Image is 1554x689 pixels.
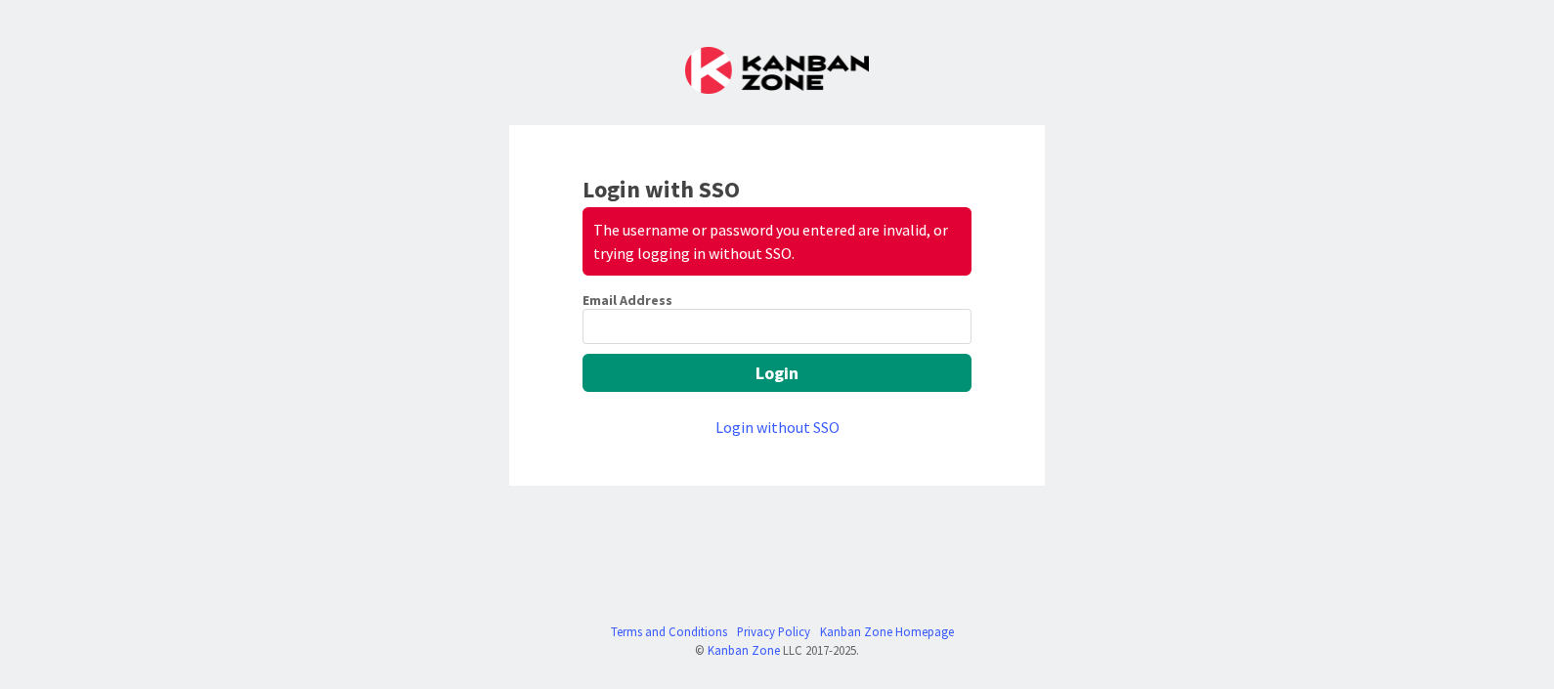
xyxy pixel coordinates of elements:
a: Privacy Policy [737,623,810,641]
a: Kanban Zone Homepage [820,623,954,641]
a: Login without SSO [715,417,840,437]
div: The username or password you entered are invalid, or trying logging in without SSO. [583,207,971,276]
button: Login [583,354,971,392]
img: Kanban Zone [685,47,869,94]
a: Kanban Zone [708,642,780,658]
label: Email Address [583,291,672,309]
b: Login with SSO [583,174,740,204]
div: © LLC 2017- 2025 . [601,641,954,660]
a: Terms and Conditions [611,623,727,641]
